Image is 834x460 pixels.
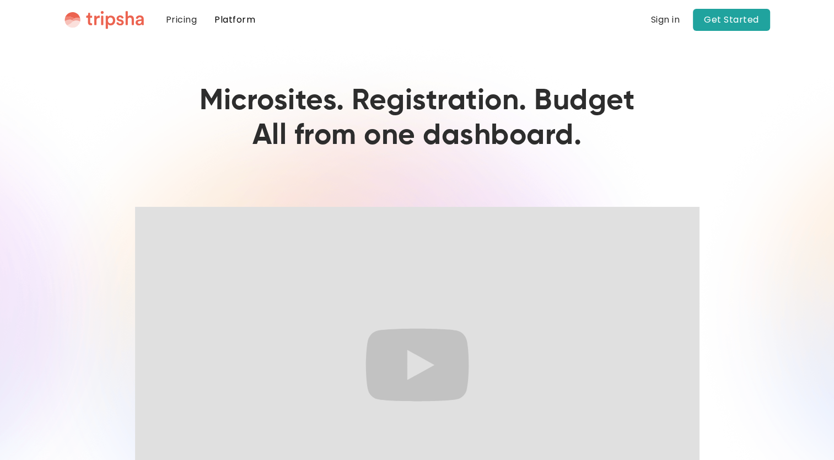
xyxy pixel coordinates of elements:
img: Tripsha Logo [64,10,144,29]
h1: Microsites. Registration. Budget All from one dashboard. [200,84,634,154]
div: Sign in [651,15,680,24]
a: Sign in [651,13,680,26]
a: Get Started [693,9,770,31]
a: home [64,10,144,29]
